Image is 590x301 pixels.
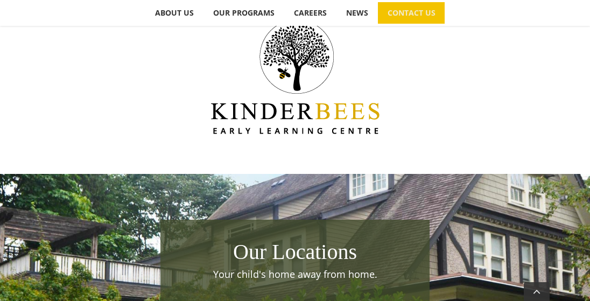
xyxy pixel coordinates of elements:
[211,19,380,134] img: Kinder Bees Logo
[346,9,368,17] span: NEWS
[213,9,275,17] span: OUR PROGRAMS
[203,2,284,24] a: OUR PROGRAMS
[284,2,336,24] a: CAREERS
[166,237,424,267] h1: Our Locations
[336,2,377,24] a: NEWS
[155,9,194,17] span: ABOUT US
[388,9,436,17] span: CONTACT US
[294,9,327,17] span: CAREERS
[166,267,424,282] p: Your child's home away from home.
[378,2,445,24] a: CONTACT US
[145,2,203,24] a: ABOUT US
